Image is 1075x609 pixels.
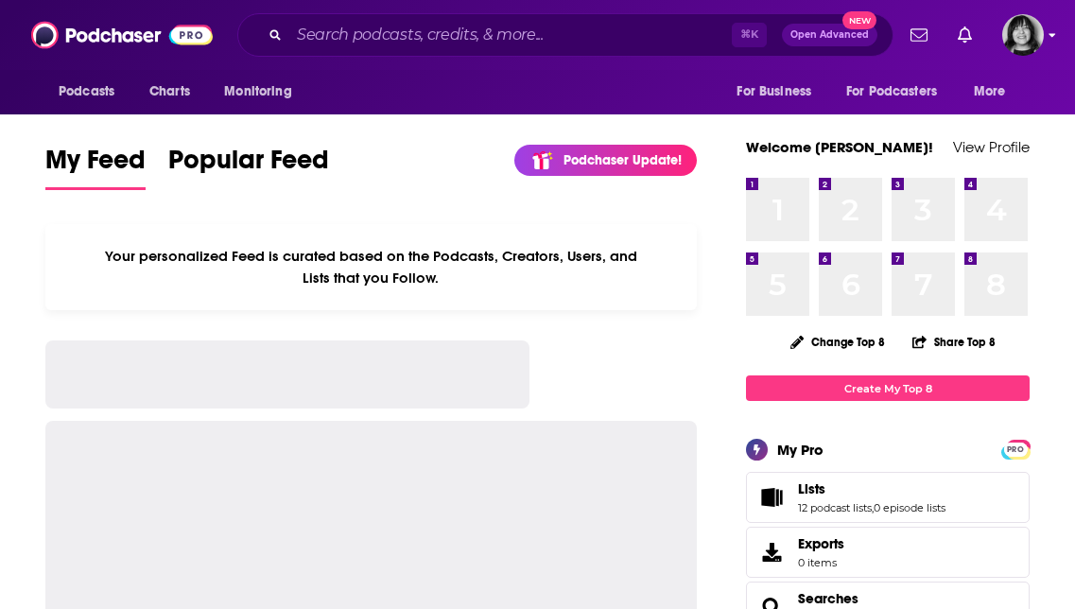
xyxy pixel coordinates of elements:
a: Lists [753,484,790,511]
a: My Feed [45,144,146,190]
div: Your personalized Feed is curated based on the Podcasts, Creators, Users, and Lists that you Follow. [45,224,697,310]
span: Exports [798,535,844,552]
a: PRO [1004,442,1027,456]
a: 12 podcast lists [798,501,872,514]
span: Monitoring [224,78,291,105]
a: Show notifications dropdown [950,19,980,51]
div: My Pro [777,441,824,459]
button: open menu [45,74,139,110]
a: Searches [798,590,858,607]
button: Show profile menu [1002,14,1044,56]
span: For Business [737,78,811,105]
a: Popular Feed [168,144,329,190]
p: Podchaser Update! [564,152,682,168]
img: Podchaser - Follow, Share and Rate Podcasts [31,17,213,53]
img: User Profile [1002,14,1044,56]
a: Create My Top 8 [746,375,1030,401]
button: Open AdvancedNew [782,24,877,46]
button: Share Top 8 [911,323,997,360]
a: Show notifications dropdown [903,19,935,51]
span: 0 items [798,556,844,569]
span: PRO [1004,443,1027,457]
span: Open Advanced [790,30,869,40]
button: Change Top 8 [779,330,896,354]
button: open menu [834,74,964,110]
a: 0 episode lists [874,501,945,514]
span: Lists [746,472,1030,523]
span: More [974,78,1006,105]
input: Search podcasts, credits, & more... [289,20,732,50]
span: Exports [753,539,790,565]
span: ⌘ K [732,23,767,47]
div: Search podcasts, credits, & more... [237,13,893,57]
span: Charts [149,78,190,105]
a: View Profile [953,138,1030,156]
a: Lists [798,480,945,497]
a: Exports [746,527,1030,578]
span: Popular Feed [168,144,329,187]
button: open menu [211,74,316,110]
span: My Feed [45,144,146,187]
button: open menu [961,74,1030,110]
span: For Podcasters [846,78,937,105]
span: Podcasts [59,78,114,105]
span: New [842,11,876,29]
button: open menu [723,74,835,110]
a: Charts [137,74,201,110]
a: Welcome [PERSON_NAME]! [746,138,933,156]
span: , [872,501,874,514]
span: Lists [798,480,825,497]
span: Logged in as parkdalepublicity1 [1002,14,1044,56]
